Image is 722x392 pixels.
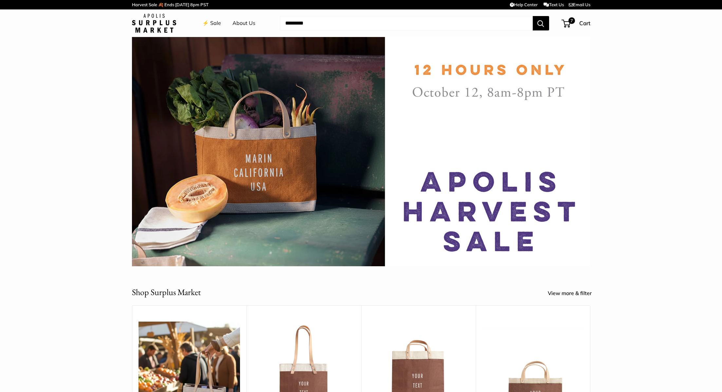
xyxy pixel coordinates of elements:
[202,18,221,28] a: ⚡️ Sale
[544,2,564,7] a: Text Us
[232,18,255,28] a: About Us
[568,17,575,24] span: 7
[132,14,176,33] img: Apolis: Surplus Market
[579,20,590,27] span: Cart
[562,18,590,28] a: 7 Cart
[132,286,201,299] h2: Shop Surplus Market
[510,2,538,7] a: Help Center
[569,2,590,7] a: Email Us
[548,289,599,298] a: View more & filter
[280,16,533,30] input: Search...
[533,16,549,30] button: Search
